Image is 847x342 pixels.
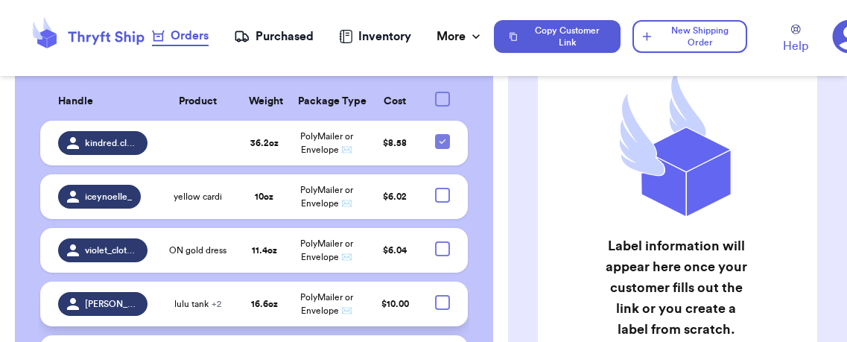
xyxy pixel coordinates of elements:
h2: Label information will appear here once your customer fills out the link or you create a label fr... [600,235,752,340]
span: $ 8.58 [383,139,407,148]
span: PolyMailer or Envelope ✉️ [300,186,353,208]
a: Inventory [339,28,411,45]
div: More [437,28,483,45]
strong: 36.2 oz [250,139,279,148]
span: [PERSON_NAME] [85,298,139,310]
th: Cost [364,83,426,121]
span: $ 6.04 [383,246,407,255]
span: $ 6.02 [383,192,407,201]
span: lulu tank [174,298,221,310]
span: Handle [58,94,93,110]
div: Orders [152,27,209,45]
span: violet_clothing_thrift [85,244,139,256]
strong: 11.4 oz [252,246,277,255]
th: Package Type [289,83,364,121]
th: Weight [240,83,290,121]
span: kindred.closets [85,137,139,149]
span: iceynoelle_ [85,191,132,203]
span: PolyMailer or Envelope ✉️ [300,239,353,262]
span: PolyMailer or Envelope ✉️ [300,132,353,154]
span: Help [783,37,808,55]
strong: 10 oz [255,192,273,201]
span: ON gold dress [169,244,226,256]
span: $ 10.00 [381,300,409,308]
a: Purchased [234,28,314,45]
button: Copy Customer Link [494,20,621,53]
span: yellow cardi [174,191,222,203]
button: New Shipping Order [632,20,747,53]
span: + 2 [212,300,221,308]
span: PolyMailer or Envelope ✉️ [300,293,353,315]
th: Product [156,83,239,121]
a: Help [783,25,808,55]
a: Orders [152,27,209,46]
strong: 16.6 oz [251,300,278,308]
